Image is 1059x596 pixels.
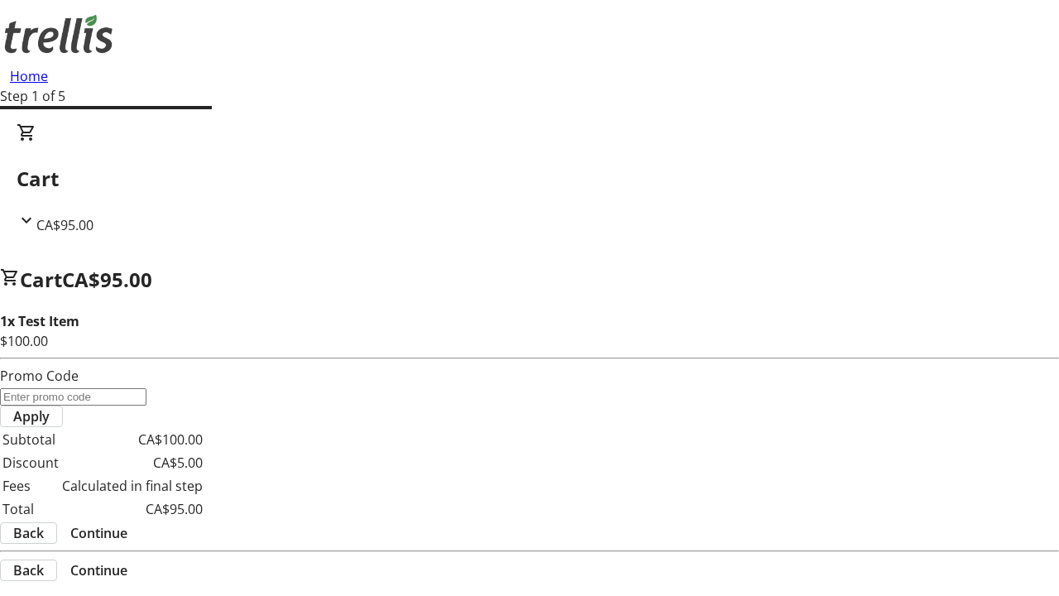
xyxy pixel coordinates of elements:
[17,123,1042,235] div: CartCA$95.00
[2,498,60,520] td: Total
[13,406,50,426] span: Apply
[20,266,62,293] span: Cart
[61,475,204,497] td: Calculated in final step
[70,560,127,580] span: Continue
[2,475,60,497] td: Fees
[17,164,1042,194] h2: Cart
[36,216,93,234] span: CA$95.00
[2,429,60,450] td: Subtotal
[57,560,141,580] button: Continue
[57,523,141,543] button: Continue
[2,452,60,473] td: Discount
[13,523,44,543] span: Back
[13,560,44,580] span: Back
[61,452,204,473] td: CA$5.00
[62,266,152,293] span: CA$95.00
[61,498,204,520] td: CA$95.00
[61,429,204,450] td: CA$100.00
[70,523,127,543] span: Continue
